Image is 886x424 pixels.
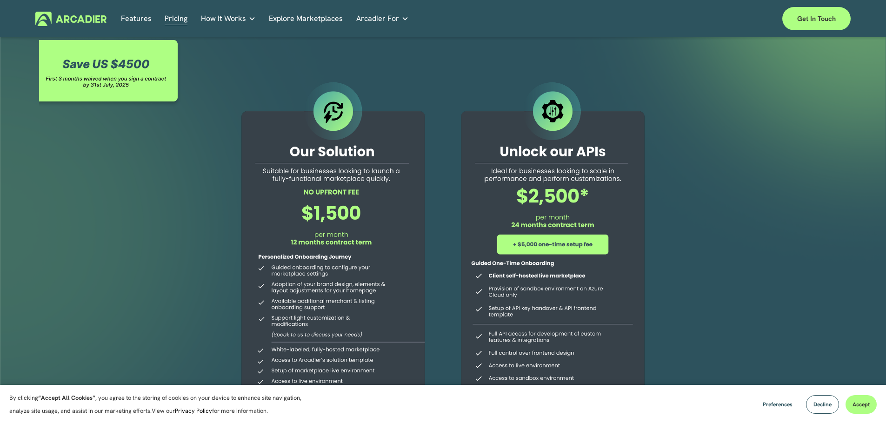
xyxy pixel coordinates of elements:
img: Arcadier [35,12,107,26]
a: folder dropdown [356,12,409,26]
p: By clicking , you agree to the storing of cookies on your device to enhance site navigation, anal... [9,391,312,417]
a: Features [121,12,152,26]
a: Pricing [165,12,187,26]
a: folder dropdown [201,12,256,26]
button: Decline [806,395,839,414]
strong: “Accept All Cookies” [38,394,95,402]
button: Preferences [756,395,799,414]
span: How It Works [201,12,246,25]
a: Explore Marketplaces [269,12,343,26]
span: Preferences [763,401,793,408]
a: Privacy Policy [175,407,212,415]
a: Get in touch [782,7,851,30]
span: Arcadier For [356,12,399,25]
button: Accept [846,395,877,414]
span: Decline [813,401,832,408]
span: Accept [853,401,870,408]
